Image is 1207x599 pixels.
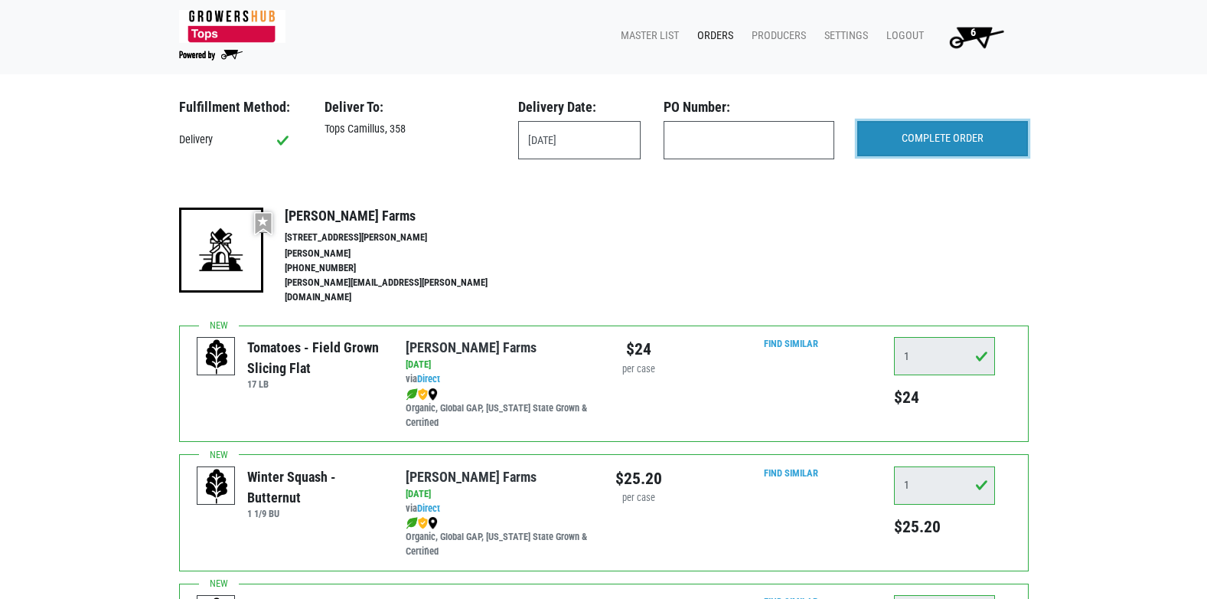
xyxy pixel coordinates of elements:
h6: 1 1/9 BU [247,508,383,519]
div: [DATE] [406,358,592,372]
li: [PERSON_NAME] [285,247,520,261]
img: 279edf242af8f9d49a69d9d2afa010fb.png [179,10,285,43]
img: Cart [942,21,1010,52]
li: [STREET_ADDRESS][PERSON_NAME] [285,231,520,245]
div: $24 [615,337,662,362]
a: Direct [417,373,440,385]
div: $25.20 [615,466,662,491]
div: [DATE] [406,487,592,502]
li: [PERSON_NAME][EMAIL_ADDRESS][PERSON_NAME][DOMAIN_NAME] [285,276,520,305]
h5: $24 [894,388,995,408]
input: Select Date [518,121,641,159]
img: leaf-e5c59151409436ccce96b2ca1b28e03c.png [406,388,418,401]
h3: PO Number: [664,99,834,116]
div: Organic, Global GAP, [US_STATE] State Grown & Certified [406,516,592,559]
li: [PHONE_NUMBER] [285,261,520,276]
a: [PERSON_NAME] Farms [406,339,537,355]
input: Qty [894,337,995,375]
a: Master List [608,21,685,51]
h4: [PERSON_NAME] Farms [285,208,520,224]
div: Tomatoes - Field Grown Slicing Flat [247,337,383,378]
input: COMPLETE ORDER [857,121,1028,156]
h5: $25.20 [894,517,995,537]
div: Tops Camillus, 358 [313,121,507,138]
a: Logout [874,21,930,51]
a: [PERSON_NAME] Farms [406,469,537,485]
input: Qty [894,466,995,505]
div: Organic, Global GAP, [US_STATE] State Grown & Certified [406,387,592,430]
a: Find Similar [764,338,818,349]
a: Producers [739,21,812,51]
h3: Fulfillment Method: [179,99,302,116]
span: 6 [970,26,976,39]
h6: 17 LB [247,378,383,390]
a: 6 [930,21,1016,52]
img: map_marker-0e94453035b3232a4d21701695807de9.png [428,388,438,401]
img: 19-7441ae2ccb79c876ff41c34f3bd0da69.png [179,208,263,292]
div: per case [615,491,662,506]
img: map_marker-0e94453035b3232a4d21701695807de9.png [428,517,438,529]
img: placeholder-variety-43d6402dacf2d531de610a020419775a.svg [197,467,236,506]
div: via [406,372,592,387]
a: Direct [417,502,440,514]
a: Find Similar [764,467,818,479]
div: via [406,502,592,516]
img: leaf-e5c59151409436ccce96b2ca1b28e03c.png [406,517,418,529]
img: placeholder-variety-43d6402dacf2d531de610a020419775a.svg [197,338,236,376]
a: Settings [812,21,874,51]
div: per case [615,362,662,377]
img: safety-e55c860ca8c00a9c171001a62a92dabd.png [418,517,428,529]
div: Winter Squash - Butternut [247,466,383,508]
img: Powered by Big Wheelbarrow [179,50,243,61]
img: safety-e55c860ca8c00a9c171001a62a92dabd.png [418,388,428,401]
a: Orders [685,21,739,51]
h3: Deliver To: [325,99,495,116]
h3: Delivery Date: [518,99,641,116]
